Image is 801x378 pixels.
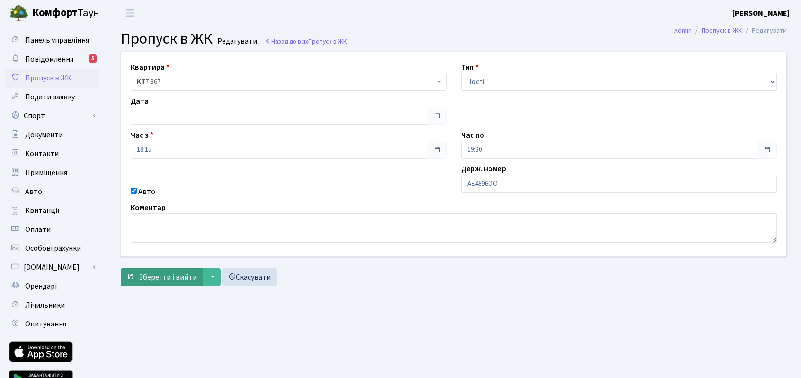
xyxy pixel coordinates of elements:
a: Подати заявку [5,88,99,106]
span: <b>КТ</b>&nbsp;&nbsp;&nbsp;&nbsp;7-367 [131,73,447,91]
a: Особові рахунки [5,239,99,258]
span: Особові рахунки [25,243,81,254]
span: Зберегти і вийти [139,272,197,282]
div: 5 [89,54,97,63]
span: <b>КТ</b>&nbsp;&nbsp;&nbsp;&nbsp;7-367 [137,77,435,87]
a: Контакти [5,144,99,163]
span: Контакти [25,149,59,159]
label: Квартира [131,62,169,73]
span: Таун [32,5,99,21]
a: Оплати [5,220,99,239]
span: Оплати [25,224,51,235]
button: Переключити навігацію [118,5,142,21]
input: AA0001AA [461,175,777,193]
a: Приміщення [5,163,99,182]
span: Квитанції [25,205,60,216]
a: Документи [5,125,99,144]
span: Пропуск в ЖК [25,73,71,83]
a: Квитанції [5,201,99,220]
small: Редагувати . [215,37,260,46]
a: Лічильники [5,296,99,315]
span: Повідомлення [25,54,73,64]
b: [PERSON_NAME] [732,8,790,18]
nav: breadcrumb [660,21,801,41]
span: Документи [25,130,63,140]
a: Панель управління [5,31,99,50]
a: Admin [674,26,692,35]
span: Подати заявку [25,92,75,102]
a: Назад до всіхПропуск в ЖК [265,37,347,46]
a: [PERSON_NAME] [732,8,790,19]
a: Опитування [5,315,99,334]
span: Пропуск в ЖК [121,28,213,50]
label: Коментар [131,202,166,213]
span: Опитування [25,319,66,329]
a: [DOMAIN_NAME] [5,258,99,277]
img: logo.png [9,4,28,23]
li: Редагувати [742,26,787,36]
a: Пропуск в ЖК [5,69,99,88]
span: Пропуск в ЖК [308,37,347,46]
span: Приміщення [25,167,67,178]
a: Авто [5,182,99,201]
span: Авто [25,186,42,197]
button: Зберегти і вийти [121,268,203,286]
label: Авто [138,186,155,197]
a: Орендарі [5,277,99,296]
label: Держ. номер [461,163,506,175]
span: Панель управління [25,35,89,45]
a: Скасувати [222,268,277,286]
a: Пропуск в ЖК [702,26,742,35]
a: Повідомлення5 [5,50,99,69]
label: Час по [461,130,484,141]
b: КТ [137,77,145,87]
label: Дата [131,96,149,107]
span: Орендарі [25,281,57,291]
label: Час з [131,130,153,141]
a: Спорт [5,106,99,125]
label: Тип [461,62,479,73]
b: Комфорт [32,5,78,20]
span: Лічильники [25,300,65,310]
